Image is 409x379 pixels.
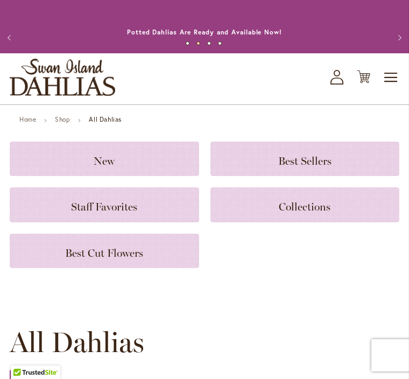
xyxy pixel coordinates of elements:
[207,41,211,45] button: 3 of 4
[10,234,199,268] a: Best Cut Flowers
[210,142,400,176] a: Best Sellers
[55,115,70,123] a: Shop
[210,187,400,222] a: Collections
[10,59,115,96] a: store logo
[387,27,409,48] button: Next
[196,41,200,45] button: 2 of 4
[71,200,137,213] span: Staff Favorites
[19,115,36,123] a: Home
[218,41,222,45] button: 4 of 4
[10,142,199,176] a: New
[8,341,38,371] iframe: Launch Accessibility Center
[10,187,199,222] a: Staff Favorites
[278,155,332,167] span: Best Sellers
[279,200,330,213] span: Collections
[94,155,115,167] span: New
[89,115,122,123] strong: All Dahlias
[65,247,143,259] span: Best Cut Flowers
[10,326,144,359] span: All Dahlias
[186,41,189,45] button: 1 of 4
[127,28,282,36] a: Potted Dahlias Are Ready and Available Now!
